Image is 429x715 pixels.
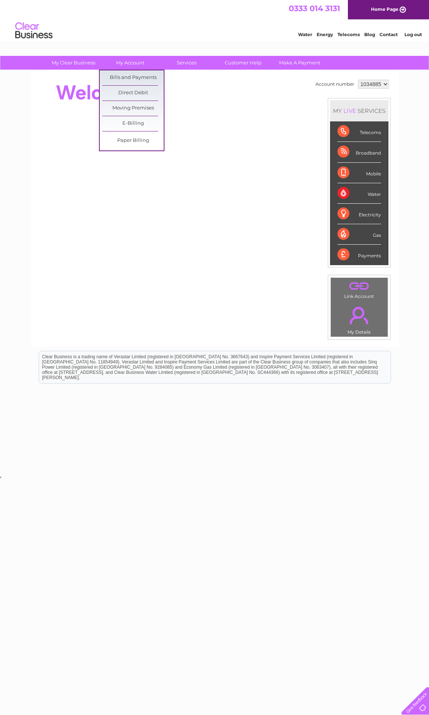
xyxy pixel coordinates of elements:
[342,107,358,114] div: LIVE
[337,183,381,204] div: Water
[404,32,422,37] a: Log out
[337,163,381,183] div: Mobile
[337,121,381,142] div: Telecoms
[333,280,386,293] a: .
[212,56,274,70] a: Customer Help
[333,302,386,328] a: .
[380,32,398,37] a: Contact
[317,32,333,37] a: Energy
[337,32,360,37] a: Telecoms
[15,19,53,42] img: logo.png
[337,204,381,224] div: Electricity
[298,32,312,37] a: Water
[330,301,388,337] td: My Details
[314,78,356,90] td: Account number
[337,142,381,162] div: Broadband
[102,86,164,101] a: Direct Debit
[337,245,381,265] div: Payments
[99,56,161,70] a: My Account
[39,4,391,36] div: Clear Business is a trading name of Verastar Limited (registered in [GEOGRAPHIC_DATA] No. 3667643...
[269,56,330,70] a: Make A Payment
[102,133,164,148] a: Paper Billing
[364,32,375,37] a: Blog
[102,70,164,85] a: Bills and Payments
[43,56,104,70] a: My Clear Business
[156,56,217,70] a: Services
[330,277,388,301] td: Link Account
[102,116,164,131] a: E-Billing
[337,224,381,245] div: Gas
[330,100,388,121] div: MY SERVICES
[102,101,164,116] a: Moving Premises
[289,4,340,13] a: 0333 014 3131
